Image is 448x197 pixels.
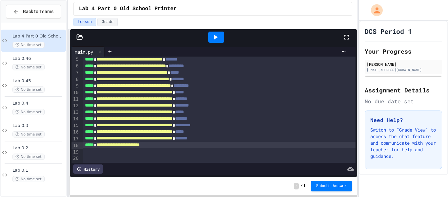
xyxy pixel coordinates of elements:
[316,184,347,189] span: Submit Answer
[71,142,80,149] div: 18
[12,86,45,93] span: No time set
[365,47,442,56] h2: Your Progress
[365,27,412,36] h1: DCS Period 1
[12,131,45,137] span: No time set
[71,129,80,135] div: 16
[71,76,80,83] div: 8
[97,18,118,26] button: Grade
[12,154,45,160] span: No time set
[12,42,45,48] span: No time set
[12,145,65,151] span: Lab 0.2
[71,116,80,122] div: 14
[12,168,65,173] span: Lab 0.1
[71,109,80,116] div: 13
[71,47,105,57] div: main.py
[12,56,65,62] span: Lab 0.46
[300,184,302,189] span: /
[71,89,80,96] div: 10
[12,64,45,70] span: No time set
[71,103,80,109] div: 12
[71,63,80,69] div: 6
[71,162,80,168] div: 21
[71,149,80,156] div: 19
[79,5,177,13] span: Lab 4 Part 0 Old School Printer
[12,109,45,115] span: No time set
[12,101,65,106] span: Lab 0.4
[367,61,440,67] div: [PERSON_NAME]
[73,164,103,174] div: History
[365,86,442,95] h2: Assignment Details
[12,34,65,39] span: Lab 4 Part 0 Old School Printer
[71,70,80,76] div: 7
[12,176,45,182] span: No time set
[71,155,80,162] div: 20
[71,96,80,103] div: 11
[365,97,442,105] div: No due date set
[71,48,96,55] div: main.py
[23,8,53,15] span: Back to Teams
[73,18,96,26] button: Lesson
[370,127,437,160] p: Switch to "Grade View" to access the chat feature and communicate with your teacher for help and ...
[71,56,80,63] div: 5
[12,123,65,129] span: Lab 0.3
[364,3,384,18] div: My Account
[370,116,437,124] h3: Need Help?
[12,78,65,84] span: Lab 0.45
[71,83,80,89] div: 9
[367,67,440,72] div: [EMAIL_ADDRESS][DOMAIN_NAME]
[71,136,80,142] div: 17
[303,184,306,189] span: 1
[311,181,352,191] button: Submit Answer
[71,122,80,129] div: 15
[294,183,299,189] span: -
[6,5,61,19] button: Back to Teams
